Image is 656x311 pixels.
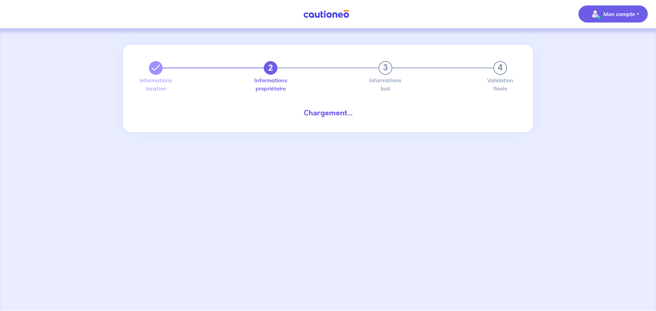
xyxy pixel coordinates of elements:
[143,108,512,118] div: Chargement...
[578,5,648,23] button: illu_account_valid_menu.svgMon compte
[264,77,277,91] label: Informations propriétaire
[264,61,277,75] button: 2
[603,10,635,18] p: Mon compte
[301,10,352,18] img: Cautioneo
[149,77,163,91] label: Informations location
[590,9,601,19] img: illu_account_valid_menu.svg
[379,77,392,91] label: Informations bail
[493,77,507,91] label: Validation finale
